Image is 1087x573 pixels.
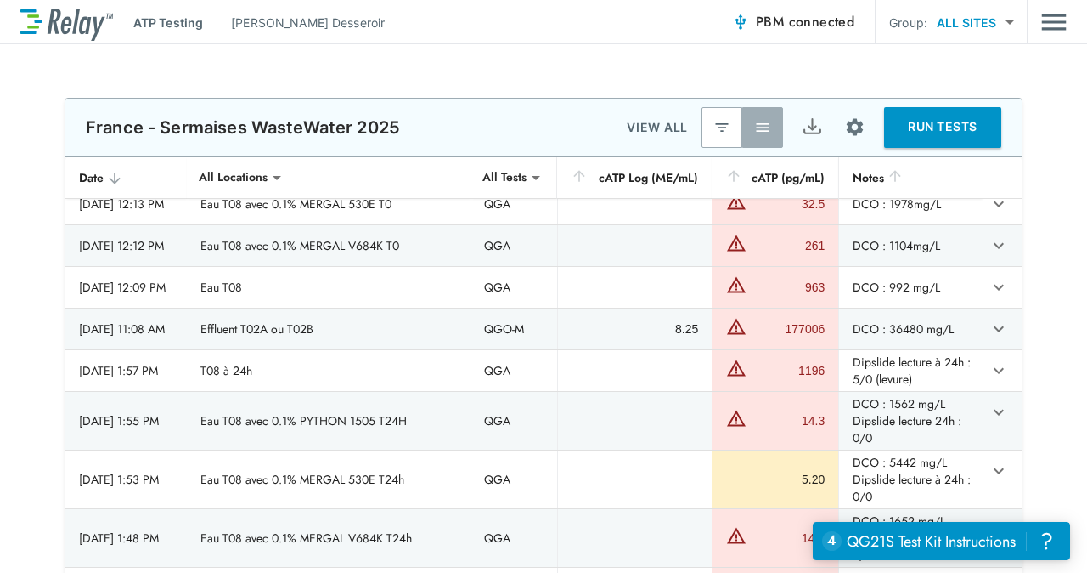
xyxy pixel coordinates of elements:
div: [DATE] 1:57 PM [79,362,173,379]
td: Eau T08 avec 0.1% MERGAL 530E T0 [187,184,470,224]
button: expand row [984,273,1013,302]
button: expand row [984,315,1013,343]
div: cATP Log (ME/mL) [571,167,698,188]
img: Warning [726,525,746,546]
button: expand row [984,457,1013,485]
img: Warning [726,408,746,428]
div: 261 [751,237,825,254]
td: DCO : 36480 mg/L [838,309,982,349]
div: Notes [853,167,968,188]
div: 177006 [751,321,825,338]
div: 963 [751,279,825,296]
img: Settings Icon [844,116,865,138]
div: 32.5 [751,196,825,213]
td: Eau T08 avec 0.1% MERGAL V684K T24h [187,509,470,567]
td: Dipslide lecture à 24h : 5/0 (levure) [838,350,982,391]
div: 14.9 [751,530,825,547]
td: Eau T08 avec 0.1% MERGAL V684K T0 [187,225,470,266]
img: Drawer Icon [1041,6,1067,38]
span: PBM [756,10,854,34]
div: All Tests [470,161,538,195]
button: expand row [984,356,1013,385]
div: [DATE] 1:55 PM [79,412,173,429]
img: Warning [726,316,746,337]
button: Site setup [832,105,877,150]
div: 14.3 [751,412,825,429]
img: Latest [713,119,730,136]
iframe: Resource center [813,522,1070,560]
p: ATP Testing [133,14,203,31]
td: QGO-M [470,309,558,349]
img: Export Icon [802,116,823,138]
td: Eau T08 avec 0.1% MERGAL 530E T24h [187,451,470,508]
div: All Locations [187,161,279,195]
div: [DATE] 12:12 PM [79,237,173,254]
td: Effluent T02A ou T02B [187,309,470,349]
p: Group: [889,14,927,31]
div: [DATE] 11:08 AM [79,321,173,338]
img: Warning [726,275,746,295]
td: QGA [470,350,558,391]
td: QGA [470,225,558,266]
td: Eau T08 [187,267,470,308]
img: LuminUltra Relay [20,4,113,41]
td: DCO : 1978mg/L [838,184,982,224]
td: QGA [470,451,558,508]
div: 5.20 [726,471,825,488]
td: DCO : 1562 mg/L Dipslide lecture 24h : 0/0 [838,392,982,450]
div: [DATE] 1:53 PM [79,471,173,488]
td: DCO : 1652 mg/L Dipslide lecture à 24h : 0/0 [838,509,982,567]
td: QGA [470,184,558,224]
button: expand row [984,515,1013,544]
td: DCO : 1104mg/L [838,225,982,266]
img: View All [754,119,771,136]
button: expand row [984,231,1013,260]
button: Export [791,107,832,148]
td: QGA [470,509,558,567]
button: PBM connected [725,5,861,39]
td: QGA [470,267,558,308]
button: Main menu [1041,6,1067,38]
div: [DATE] 12:09 PM [79,279,173,296]
div: [DATE] 12:13 PM [79,196,173,213]
td: QGA [470,392,558,450]
td: DCO : 992 mg/L [838,267,982,308]
td: DCO : 5442 mg/L Dipslide lecture à 24h : 0/0 [838,451,982,508]
div: 8.25 [572,321,698,338]
button: expand row [984,398,1013,427]
div: cATP (pg/mL) [725,167,825,188]
span: connected [789,12,855,31]
img: Connected Icon [732,14,749,31]
p: [PERSON_NAME] Desseroir [231,14,385,31]
img: Warning [726,358,746,378]
button: RUN TESTS [884,107,1001,148]
img: Warning [726,191,746,212]
div: [DATE] 1:48 PM [79,530,173,547]
div: 1196 [751,362,825,379]
td: Eau T08 avec 0.1% PYTHON 1505 T24H [187,392,470,450]
td: T08 à 24h [187,350,470,391]
img: Warning [726,233,746,253]
p: VIEW ALL [627,117,688,138]
p: France - Sermaises WasteWater 2025 [86,117,400,138]
th: Date [65,157,187,199]
button: expand row [984,190,1013,218]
